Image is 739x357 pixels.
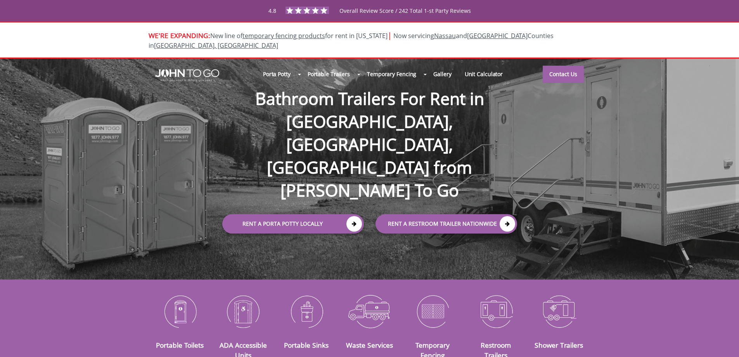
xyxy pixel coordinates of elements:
[376,214,517,233] a: rent a RESTROOM TRAILER Nationwide
[154,291,206,331] img: Portable-Toilets-icon_N.png
[268,7,276,14] span: 4.8
[434,31,456,40] a: Nassau
[533,291,585,331] img: Shower-Trailers-icon_N.png
[215,62,525,202] h1: Bathroom Trailers For Rent in [GEOGRAPHIC_DATA], [GEOGRAPHIC_DATA], [GEOGRAPHIC_DATA] from [PERSO...
[154,41,278,50] a: [GEOGRAPHIC_DATA], [GEOGRAPHIC_DATA]
[543,66,584,83] a: Contact Us
[256,66,297,82] a: Porta Potty
[280,291,332,331] img: Portable-Sinks-icon_N.png
[149,31,554,50] span: New line of for rent in [US_STATE]
[470,291,522,331] img: Restroom-Trailers-icon_N.png
[344,291,395,331] img: Waste-Services-icon_N.png
[360,66,423,82] a: Temporary Fencing
[242,31,325,40] a: temporary fencing products
[339,7,471,30] span: Overall Review Score / 242 Total 1-st Party Reviews
[156,340,204,350] a: Portable Toilets
[217,291,269,331] img: ADA-Accessible-Units-icon_N.png
[458,66,510,82] a: Unit Calculator
[535,340,583,350] a: Shower Trailers
[149,31,210,40] span: WE'RE EXPANDING:
[284,340,329,350] a: Portable Sinks
[149,31,554,50] span: Now servicing and Counties in
[407,291,459,331] img: Temporary-Fencing-cion_N.png
[222,214,364,233] a: Rent a Porta Potty Locally
[388,30,392,40] span: |
[427,66,458,82] a: Gallery
[467,31,528,40] a: [GEOGRAPHIC_DATA]
[346,340,393,350] a: Waste Services
[155,69,219,82] img: JOHN to go
[301,66,357,82] a: Portable Trailers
